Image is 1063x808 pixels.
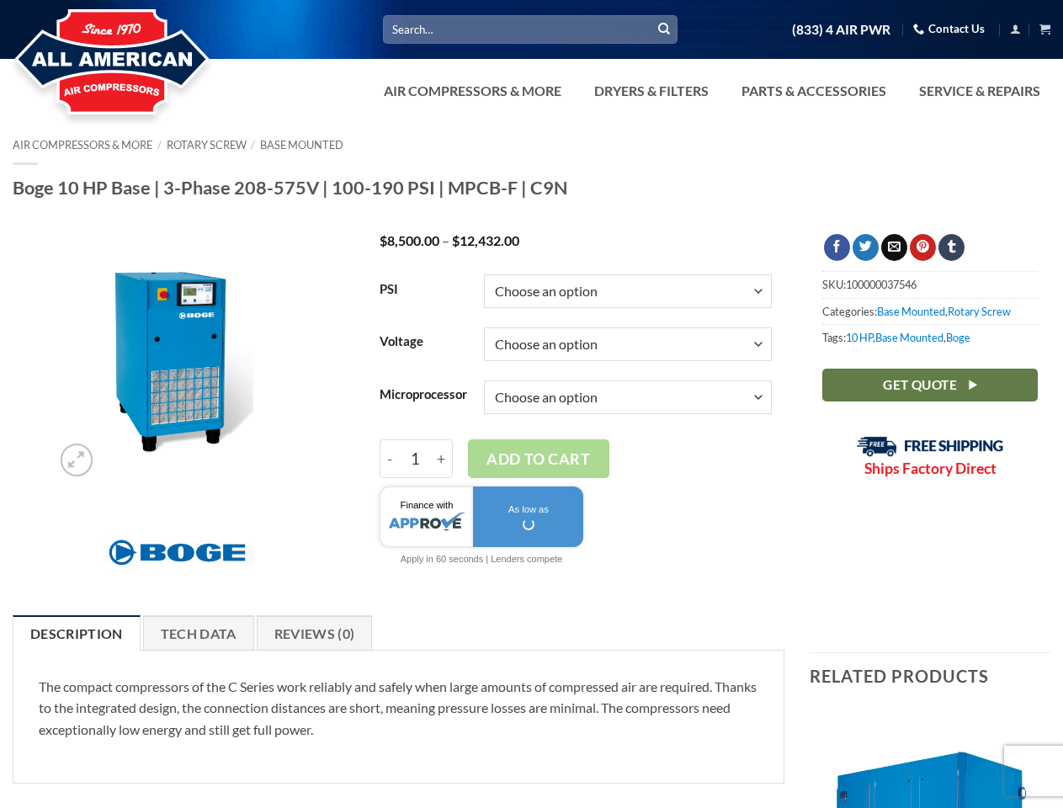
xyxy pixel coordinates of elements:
img: Free Shipping [857,436,1004,457]
span: $ [380,232,387,248]
a: Description [13,615,141,651]
input: Increase quantity of Boge 10 HP Base | 3-Phase 208-575V | 100-190 PSI | MPCB-F | C9N [431,439,453,478]
a: Email to a Friend [881,234,907,261]
a: Zoom [61,444,93,476]
span: / [251,138,255,151]
a: Contact Us [913,16,985,42]
a: Share on Tumblr [938,234,965,261]
input: Product quantity [400,439,431,478]
a: Share on Facebook [824,234,850,261]
a: Rotary Screw [948,305,1011,318]
a: Get Quote [822,369,1038,401]
nav: Breadcrumb [13,139,1050,151]
a: Pin on Pinterest [910,234,936,261]
a: (833) 4 AIR PWR [792,15,890,45]
p: The compact compressors of the C Series work reliably and safely when large amounts of compressed... [39,676,758,741]
input: Reduce quantity of Boge 10 HP Base | 3-Phase 208-575V | 100-190 PSI | MPCB-F | C9N [380,439,400,478]
img: Boge [101,531,253,573]
a: Base Mounted [260,138,343,151]
button: Submit [651,17,677,42]
a: Rotary Screw [167,138,247,151]
a: Login [1010,19,1021,40]
label: Microprocessor [380,388,467,401]
span: Get Quote [883,375,957,396]
a: Service & Repairs [909,74,1050,108]
a: Reviews (0) [257,615,373,651]
h1: Boge 10 HP Base | 3-Phase 208-575V | 100-190 PSI | MPCB-F | C9N [13,176,1050,199]
a: Base Mounted [875,331,943,344]
label: Voltage [380,335,467,348]
span: $ [452,232,460,248]
a: Tech Data [143,615,254,651]
a: View cart [1039,19,1050,40]
strong: Ships Factory Direct [864,460,997,477]
label: PSI [380,283,467,296]
a: 10 HP [846,331,873,344]
img: Boge 10 HP Base | 3-Phase 208-575V | 100-190 PSI | MPCB-F | C9N [52,234,303,485]
a: Dryers & Filters [584,74,719,108]
bdi: 12,432.00 [452,232,519,248]
a: Air Compressors & More [374,74,571,108]
span: / [157,138,162,151]
button: Add to cart [468,439,609,478]
span: SKU: [822,271,1038,297]
span: Tags: , , [822,324,1038,350]
span: Categories: , [822,298,1038,324]
h3: Related products [810,653,1050,699]
input: Search… [383,15,678,43]
a: Base Mounted [877,305,945,318]
a: Share on Twitter [853,234,879,261]
span: – [442,232,449,248]
span: 100000037546 [846,278,917,291]
bdi: 8,500.00 [380,232,439,248]
a: Parts & Accessories [731,74,896,108]
a: Air Compressors & More [13,138,152,151]
a: Boge [946,331,970,344]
